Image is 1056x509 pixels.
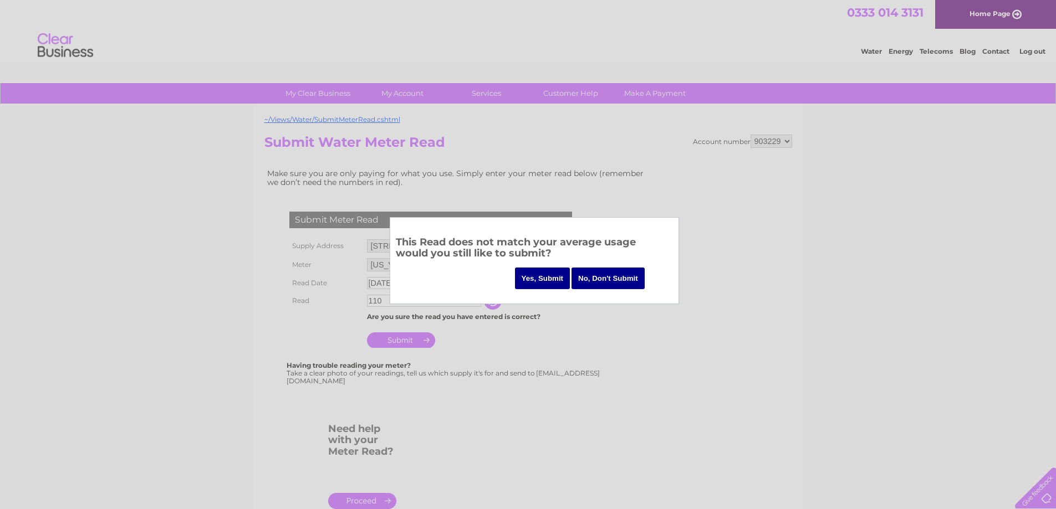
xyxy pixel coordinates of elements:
a: Telecoms [920,47,953,55]
a: Energy [889,47,913,55]
input: Yes, Submit [515,268,570,289]
img: logo.png [37,29,94,63]
a: Contact [982,47,1009,55]
h3: This Read does not match your average usage would you still like to submit? [396,234,673,265]
input: No, Don't Submit [572,268,645,289]
div: Clear Business is a trading name of Verastar Limited (registered in [GEOGRAPHIC_DATA] No. 3667643... [267,6,790,54]
a: Water [861,47,882,55]
a: Blog [960,47,976,55]
a: Log out [1019,47,1045,55]
a: 0333 014 3131 [847,6,924,19]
